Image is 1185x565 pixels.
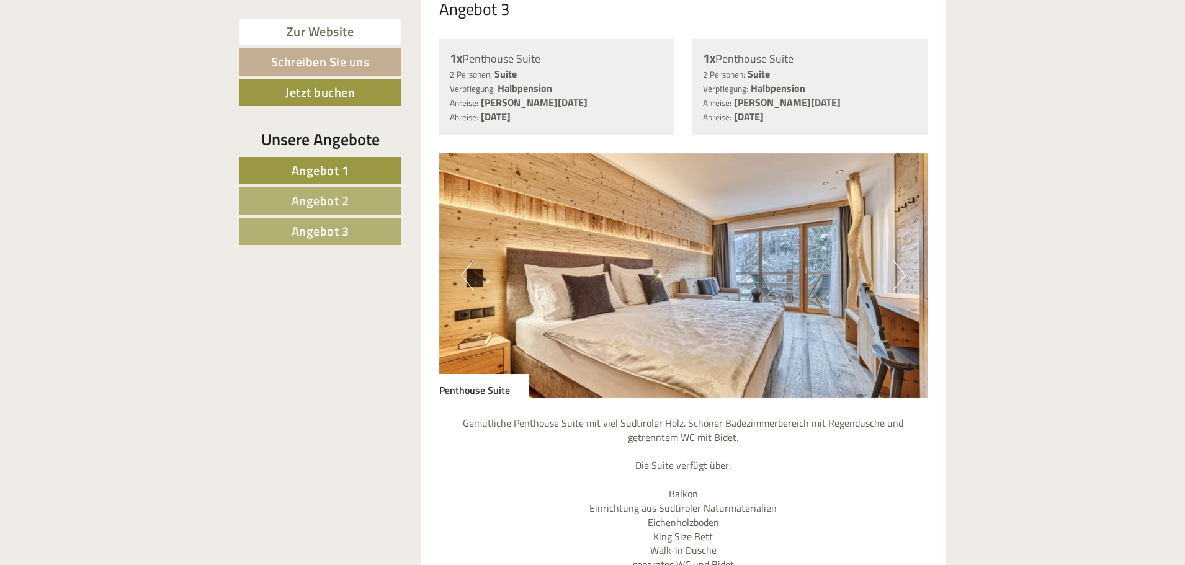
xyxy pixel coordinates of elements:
[450,68,492,81] small: 2 Personen:
[450,48,462,68] b: 1x
[409,321,489,349] button: Senden
[239,128,401,151] div: Unsere Angebote
[734,109,764,124] b: [DATE]
[494,66,517,81] b: Suite
[239,48,401,76] a: Schreiben Sie uns
[223,9,266,30] div: [DATE]
[703,82,748,95] small: Verpflegung:
[461,260,474,291] button: Previous
[19,60,192,69] small: 17:53
[239,19,401,45] a: Zur Website
[751,81,805,96] b: Halbpension
[19,36,192,46] div: [GEOGRAPHIC_DATA]
[734,95,841,110] b: [PERSON_NAME][DATE]
[9,33,198,71] div: Guten Tag, wie können wir Ihnen helfen?
[439,153,928,398] img: image
[439,374,529,398] div: Penthouse Suite
[703,97,731,109] small: Anreise:
[292,161,349,180] span: Angebot 1
[450,82,495,95] small: Verpflegung:
[450,97,478,109] small: Anreise:
[703,68,745,81] small: 2 Personen:
[703,50,917,68] div: Penthouse Suite
[748,66,770,81] b: Suite
[481,109,511,124] b: [DATE]
[239,79,401,106] a: Jetzt buchen
[450,50,664,68] div: Penthouse Suite
[481,95,588,110] b: [PERSON_NAME][DATE]
[703,48,715,68] b: 1x
[893,260,906,291] button: Next
[450,111,478,123] small: Abreise:
[498,81,552,96] b: Halbpension
[703,111,731,123] small: Abreise:
[292,191,349,210] span: Angebot 2
[292,221,349,241] span: Angebot 3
